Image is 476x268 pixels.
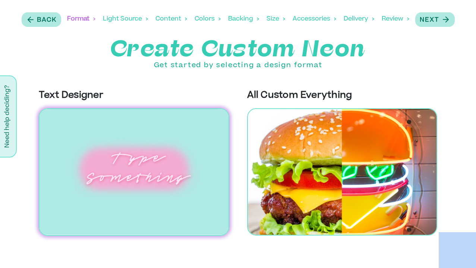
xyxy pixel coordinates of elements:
p: Back [37,16,57,25]
p: Text Designer [39,89,229,102]
button: Back [22,12,61,27]
div: Size [267,7,285,31]
button: Next [415,12,455,27]
div: Review [382,7,409,31]
p: All Custom Everything [247,89,438,102]
div: Colors [195,7,221,31]
div: Light Source [103,7,148,31]
iframe: Chat Widget [439,232,476,268]
img: All Custom Everything [247,108,438,236]
div: Format [67,7,95,31]
div: Content [155,7,187,31]
p: Next [420,16,439,25]
div: Delivery [344,7,374,31]
img: Text Designer [39,108,229,236]
div: Backing [228,7,259,31]
div: Accessories [293,7,336,31]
